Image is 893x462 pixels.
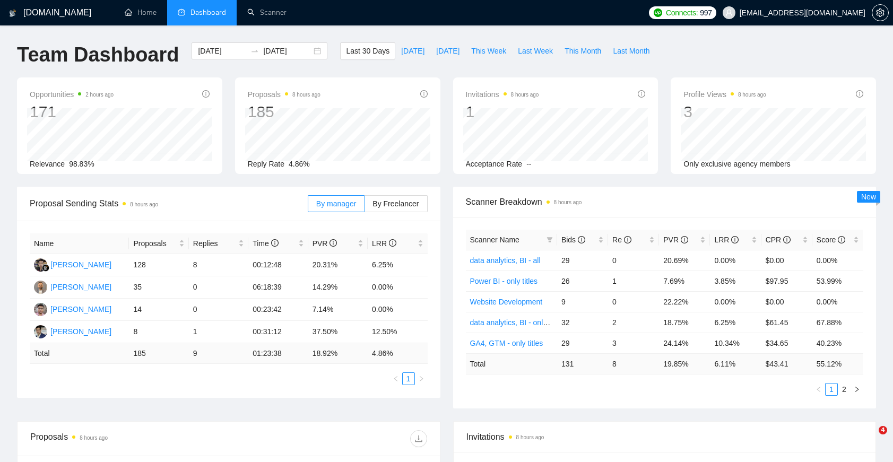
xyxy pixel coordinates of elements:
[761,271,812,291] td: $97.95
[466,160,523,168] span: Acceptance Rate
[856,90,863,98] span: info-circle
[248,254,308,276] td: 00:12:48
[731,236,739,243] span: info-circle
[69,160,94,168] span: 98.83%
[418,376,424,382] span: right
[50,259,111,271] div: [PERSON_NAME]
[410,430,427,447] button: download
[316,199,356,208] span: By manager
[526,160,531,168] span: --
[544,232,555,248] span: filter
[659,353,710,374] td: 19.85 %
[129,233,188,254] th: Proposals
[248,299,308,321] td: 00:23:42
[659,291,710,312] td: 22.22%
[308,321,368,343] td: 37.50%
[812,250,863,271] td: 0.00%
[253,239,278,248] span: Time
[659,250,710,271] td: 20.69%
[557,291,608,312] td: 9
[557,333,608,353] td: 29
[578,236,585,243] span: info-circle
[710,353,761,374] td: 6.11 %
[30,343,129,364] td: Total
[133,238,176,249] span: Proposals
[178,8,185,16] span: dashboard
[420,90,428,98] span: info-circle
[247,8,287,17] a: searchScanner
[80,435,108,441] time: 8 hours ago
[50,326,111,337] div: [PERSON_NAME]
[202,90,210,98] span: info-circle
[654,8,662,17] img: upwork-logo.png
[189,343,248,364] td: 9
[812,291,863,312] td: 0.00%
[557,312,608,333] td: 32
[518,45,553,57] span: Last Week
[368,343,427,364] td: 4.86 %
[292,92,320,98] time: 8 hours ago
[612,236,631,244] span: Re
[710,291,761,312] td: 0.00%
[250,47,259,55] span: swap-right
[389,372,402,385] li: Previous Page
[271,239,279,247] span: info-circle
[395,42,430,59] button: [DATE]
[30,197,308,210] span: Proposal Sending Stats
[812,353,863,374] td: 55.12 %
[403,373,414,385] a: 1
[308,343,368,364] td: 18.92 %
[710,333,761,353] td: 10.34%
[761,291,812,312] td: $0.00
[608,250,659,271] td: 0
[466,430,863,443] span: Invitations
[872,8,889,17] a: setting
[34,327,111,335] a: AU[PERSON_NAME]
[401,45,424,57] span: [DATE]
[330,239,337,247] span: info-circle
[346,45,389,57] span: Last 30 Days
[30,233,129,254] th: Name
[248,102,320,122] div: 185
[34,303,47,316] img: MS
[308,254,368,276] td: 20.31%
[872,4,889,21] button: setting
[710,312,761,333] td: 6.25%
[411,434,427,443] span: download
[30,102,114,122] div: 171
[471,45,506,57] span: This Week
[368,276,427,299] td: 0.00%
[812,312,863,333] td: 67.88%
[608,271,659,291] td: 1
[613,45,649,57] span: Last Month
[34,325,47,338] img: AU
[368,299,427,321] td: 0.00%
[470,298,543,306] a: Website Development
[608,333,659,353] td: 3
[189,276,248,299] td: 0
[826,383,837,395] a: 1
[557,271,608,291] td: 26
[470,256,541,265] a: data analytics, BI - all
[812,383,825,396] li: Previous Page
[512,42,559,59] button: Last Week
[198,45,246,57] input: Start date
[872,8,888,17] span: setting
[34,260,111,268] a: IA[PERSON_NAME]
[470,277,538,285] a: Power BI - only titles
[34,281,47,294] img: SK
[470,318,564,327] a: data analytics, BI - only titles
[816,386,822,393] span: left
[854,386,860,393] span: right
[608,291,659,312] td: 0
[125,8,157,17] a: homeHome
[812,333,863,353] td: 40.23%
[761,333,812,353] td: $34.65
[557,353,608,374] td: 131
[812,383,825,396] button: left
[129,321,188,343] td: 8
[9,5,16,22] img: logo
[465,42,512,59] button: This Week
[470,236,519,244] span: Scanner Name
[189,254,248,276] td: 8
